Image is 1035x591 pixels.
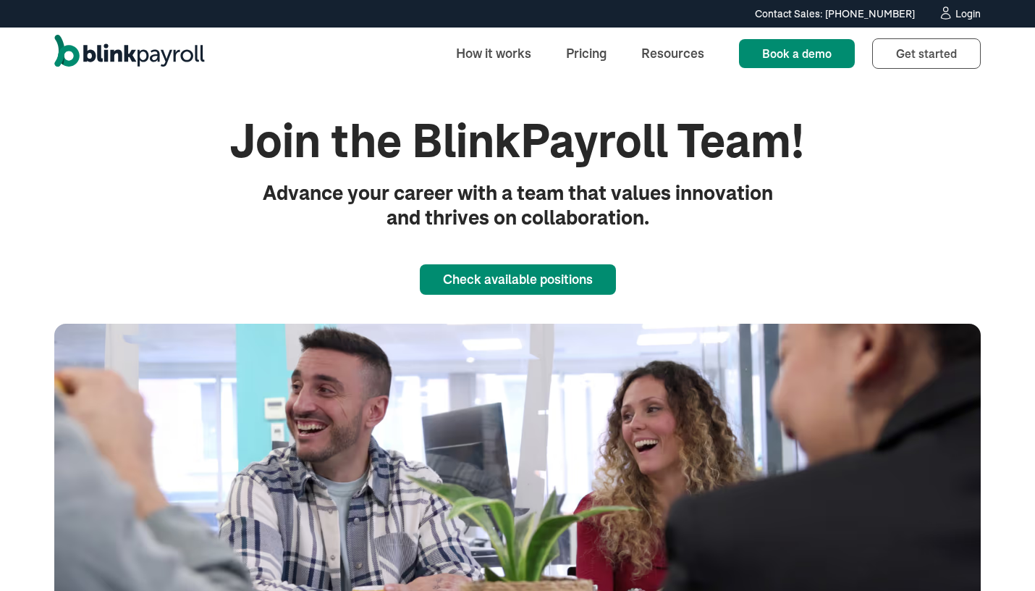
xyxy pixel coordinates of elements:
a: Pricing [554,38,618,69]
a: How it works [444,38,543,69]
a: Check available positions [420,264,616,295]
h1: Join the BlinkPayroll Team! [193,114,842,170]
a: Resources [630,38,716,69]
span: Get started [896,46,957,61]
div: Contact Sales: [PHONE_NUMBER] [755,7,915,22]
a: Login [938,6,981,22]
a: Book a demo [739,39,855,68]
div: Login [955,9,981,19]
p: Advance your career with a team that values innovation and thrives on collaboration. [240,181,795,230]
a: Get started [872,38,981,69]
span: Book a demo [762,46,832,61]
